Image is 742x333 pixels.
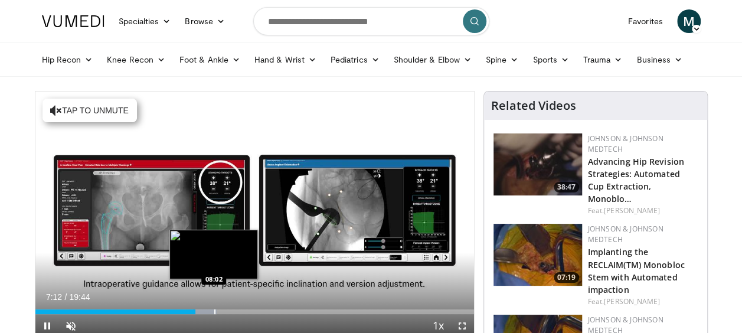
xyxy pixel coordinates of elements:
[493,224,582,286] a: 07:19
[253,7,489,35] input: Search topics, interventions
[493,224,582,286] img: ffc33e66-92ed-4f11-95c4-0a160745ec3c.150x105_q85_crop-smart_upscale.jpg
[69,292,90,302] span: 19:44
[554,272,579,283] span: 07:19
[554,182,579,192] span: 38:47
[588,224,663,244] a: Johnson & Johnson MedTech
[178,9,232,33] a: Browse
[588,205,698,216] div: Feat.
[479,48,525,71] a: Spine
[100,48,172,71] a: Knee Recon
[35,48,100,71] a: Hip Recon
[65,292,67,302] span: /
[493,133,582,195] img: 9f1a5b5d-2ba5-4c40-8e0c-30b4b8951080.150x105_q85_crop-smart_upscale.jpg
[604,296,660,306] a: [PERSON_NAME]
[493,133,582,195] a: 38:47
[525,48,576,71] a: Sports
[588,156,684,204] a: Advancing Hip Revision Strategies: Automated Cup Extraction, Monoblo…
[112,9,178,33] a: Specialties
[677,9,701,33] a: M
[323,48,387,71] a: Pediatrics
[387,48,479,71] a: Shoulder & Elbow
[604,205,660,216] a: [PERSON_NAME]
[621,9,670,33] a: Favorites
[576,48,630,71] a: Trauma
[172,48,247,71] a: Foot & Ankle
[42,15,104,27] img: VuMedi Logo
[588,296,698,307] div: Feat.
[247,48,323,71] a: Hand & Wrist
[43,99,137,122] button: Tap to unmute
[169,230,258,279] img: image.jpeg
[46,292,62,302] span: 7:12
[35,309,474,314] div: Progress Bar
[491,99,576,113] h4: Related Videos
[629,48,689,71] a: Business
[588,246,685,295] a: Implanting the RECLAIM(TM) Monobloc Stem with Automated impaction
[588,133,663,154] a: Johnson & Johnson MedTech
